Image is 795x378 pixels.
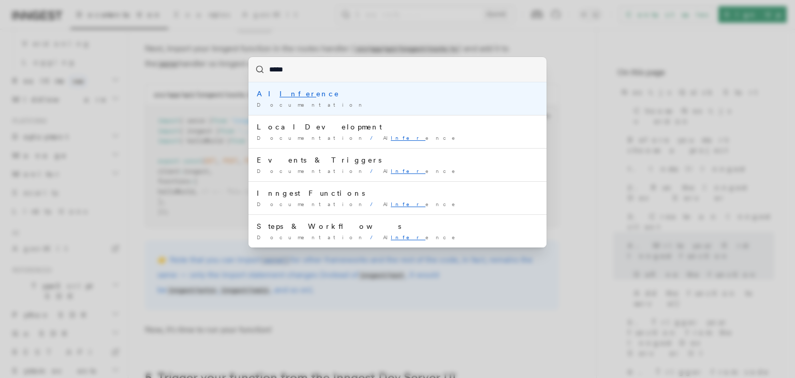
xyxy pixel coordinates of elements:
[391,135,425,141] mark: Infer
[370,201,379,207] span: /
[370,135,379,141] span: /
[257,135,366,141] span: Documentation
[370,168,379,174] span: /
[257,168,366,174] span: Documentation
[391,234,425,240] mark: Infer
[257,234,366,240] span: Documentation
[257,101,366,108] span: Documentation
[257,89,538,99] div: AI ence
[257,201,366,207] span: Documentation
[279,90,316,98] mark: Infer
[257,221,538,231] div: Steps & Workflows
[383,135,462,141] span: AI ence
[391,201,425,207] mark: Infer
[383,201,462,207] span: AI ence
[257,188,538,198] div: Inngest Functions
[257,122,538,132] div: Local Development
[383,234,462,240] span: AI ence
[383,168,462,174] span: AI ence
[257,155,538,165] div: Events & Triggers
[370,234,379,240] span: /
[391,168,425,174] mark: Infer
